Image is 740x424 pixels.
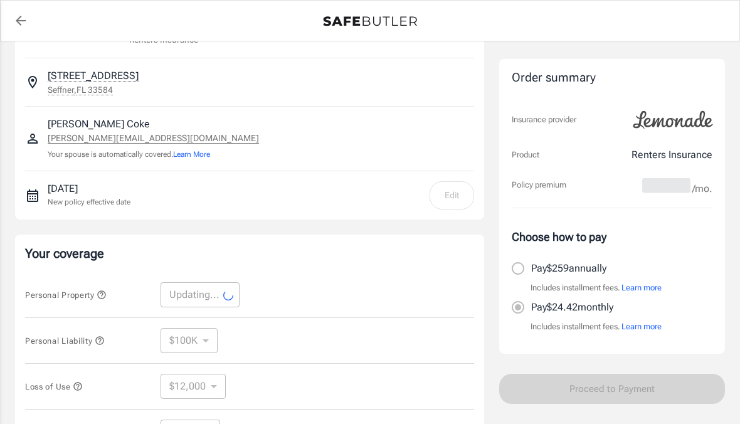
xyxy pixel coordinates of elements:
[531,261,606,276] p: Pay $259 annually
[25,131,40,146] svg: Insured person
[626,102,720,137] img: Lemonade
[512,114,576,126] p: Insurance provider
[25,75,40,90] svg: Insured address
[25,188,40,203] svg: New policy start date
[25,382,83,391] span: Loss of Use
[48,149,259,161] p: Your spouse is automatically covered.
[48,196,130,208] p: New policy effective date
[512,179,566,191] p: Policy premium
[531,321,662,333] p: Includes installment fees.
[512,228,712,245] p: Choose how to pay
[8,8,33,33] a: back to quotes
[531,300,613,315] p: Pay $24.42 monthly
[25,287,107,302] button: Personal Property
[25,379,83,394] button: Loss of Use
[323,16,417,26] img: Back to quotes
[531,282,662,294] p: Includes installment fees.
[25,290,107,300] span: Personal Property
[512,69,712,87] div: Order summary
[512,149,539,161] p: Product
[48,181,130,196] p: [DATE]
[25,245,474,262] p: Your coverage
[692,180,712,198] span: /mo.
[621,282,662,294] button: Learn more
[25,336,105,346] span: Personal Liability
[632,147,712,162] p: Renters Insurance
[25,333,105,348] button: Personal Liability
[621,321,662,333] button: Learn more
[48,117,259,132] p: [PERSON_NAME] Coke
[173,149,210,160] button: Learn More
